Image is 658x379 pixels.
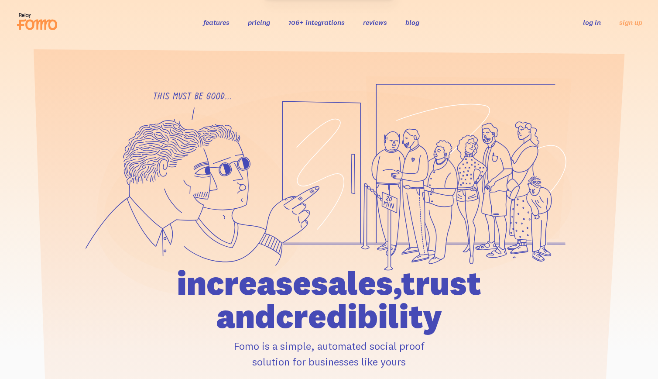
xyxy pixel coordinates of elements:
[127,338,531,369] p: Fomo is a simple, automated social proof solution for businesses like yours
[127,266,531,333] h1: increase sales, trust and credibility
[619,18,642,27] a: sign up
[203,18,230,27] a: features
[248,18,270,27] a: pricing
[405,18,419,27] a: blog
[583,18,601,27] a: log in
[288,18,345,27] a: 106+ integrations
[363,18,387,27] a: reviews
